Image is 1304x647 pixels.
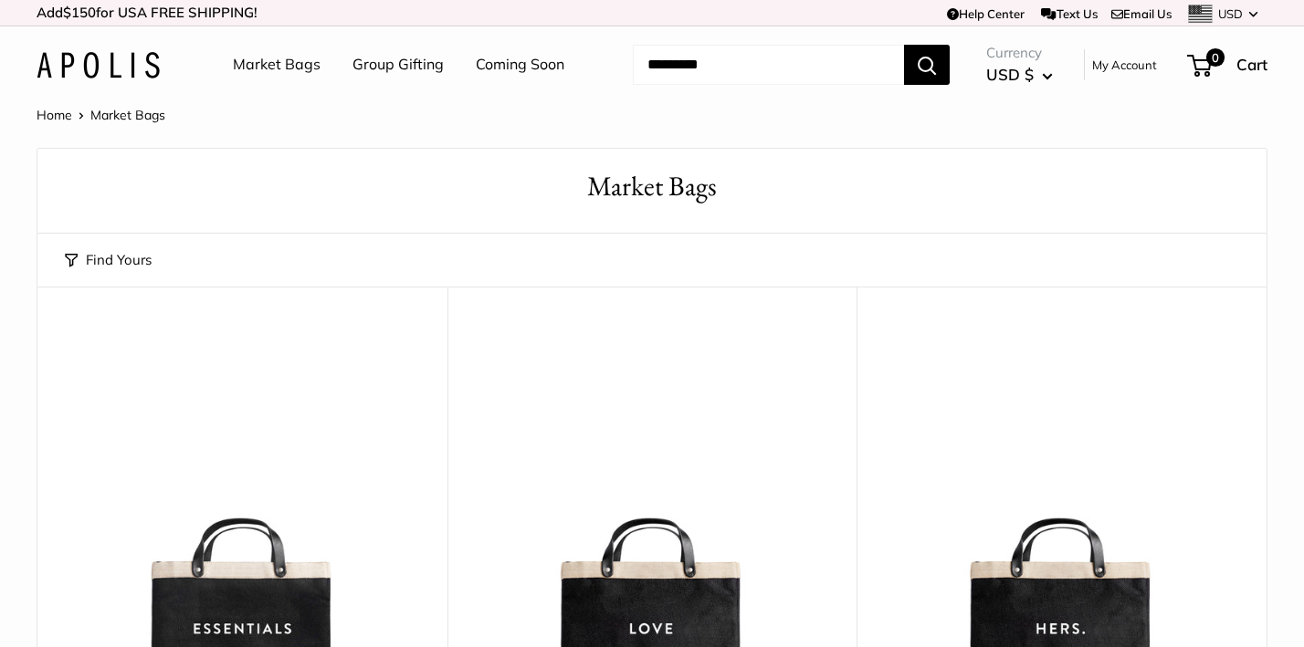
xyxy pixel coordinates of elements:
[90,107,165,123] span: Market Bags
[1092,54,1157,76] a: My Account
[37,107,72,123] a: Home
[1218,6,1243,21] span: USD
[37,52,160,78] img: Apolis
[233,51,321,78] a: Market Bags
[65,167,1239,206] h1: Market Bags
[1041,6,1097,21] a: Text Us
[1189,50,1267,79] a: 0 Cart
[1111,6,1172,21] a: Email Us
[986,65,1034,84] span: USD $
[352,51,444,78] a: Group Gifting
[65,247,152,273] button: Find Yours
[37,103,165,127] nav: Breadcrumb
[63,4,96,21] span: $150
[986,60,1053,89] button: USD $
[904,45,950,85] button: Search
[633,45,904,85] input: Search...
[1236,55,1267,74] span: Cart
[1206,48,1225,67] span: 0
[947,6,1025,21] a: Help Center
[476,51,564,78] a: Coming Soon
[986,40,1053,66] span: Currency
[15,578,195,632] iframe: Sign Up via Text for Offers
